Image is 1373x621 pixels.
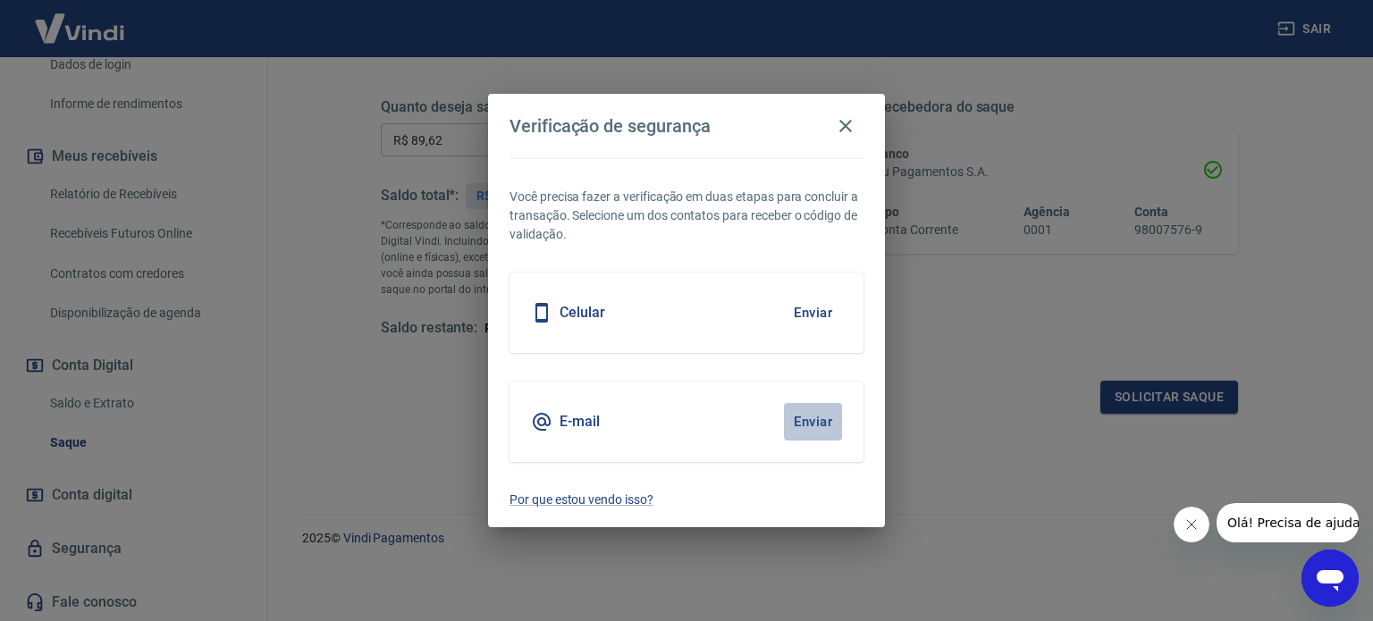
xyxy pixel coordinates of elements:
button: Enviar [784,294,842,331]
h5: E-mail [560,413,600,431]
iframe: Mensagem da empresa [1217,503,1359,542]
h4: Verificação de segurança [510,115,711,137]
p: Você precisa fazer a verificação em duas etapas para concluir a transação. Selecione um dos conta... [510,188,863,244]
a: Por que estou vendo isso? [510,491,863,509]
iframe: Botão para abrir a janela de mensagens [1301,550,1359,607]
h5: Celular [560,304,605,322]
span: Olá! Precisa de ajuda? [11,13,150,27]
button: Enviar [784,403,842,441]
iframe: Fechar mensagem [1174,507,1209,542]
